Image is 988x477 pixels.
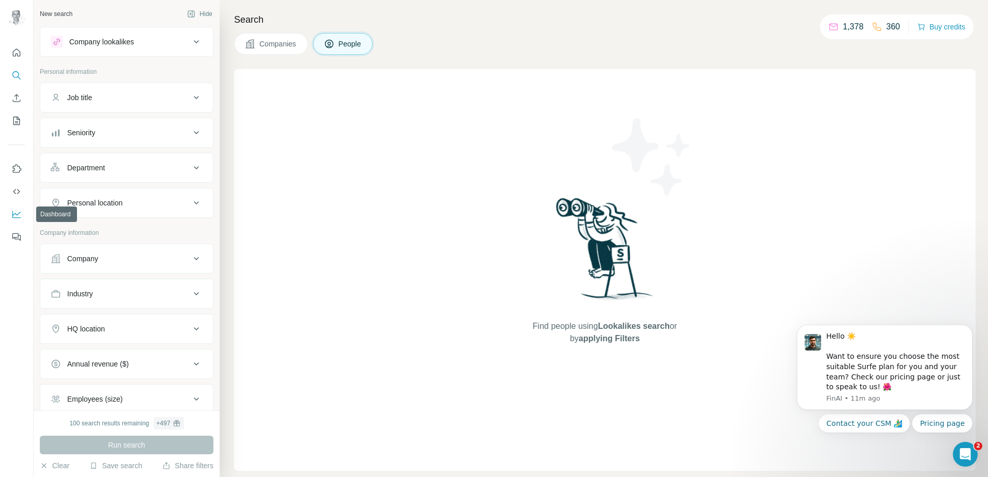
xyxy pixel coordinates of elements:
button: Annual revenue ($) [40,352,213,376]
iframe: Intercom live chat [953,442,978,467]
button: Company [40,246,213,271]
button: HQ location [40,316,213,341]
div: Job title [67,92,92,103]
p: Company information [40,228,213,237]
button: Feedback [8,228,25,246]
div: Company lookalikes [69,37,134,47]
button: Search [8,66,25,85]
span: Companies [259,39,297,49]
span: applying Filters [579,334,640,343]
div: HQ location [67,324,105,334]
img: Avatar [8,10,25,27]
p: Personal information [40,67,213,76]
div: Company [67,253,98,264]
div: Industry [67,289,93,299]
button: Employees (size) [40,387,213,411]
button: Use Surfe API [8,182,25,201]
button: Clear [40,460,69,471]
p: 360 [886,21,900,33]
div: New search [40,9,72,19]
button: Use Surfe on LinkedIn [8,160,25,178]
div: Annual revenue ($) [67,359,129,369]
button: Hide [180,6,220,22]
span: Lookalikes search [598,322,670,330]
button: Company lookalikes [40,29,213,54]
button: Department [40,155,213,180]
iframe: Intercom notifications message [781,291,988,449]
button: Dashboard [8,205,25,224]
div: + 497 [157,419,171,428]
span: Find people using or by [522,320,687,345]
div: 100 search results remaining [69,417,183,430]
button: Share filters [162,460,213,471]
span: People [338,39,362,49]
button: Industry [40,281,213,306]
h4: Search [234,12,976,27]
div: Department [67,163,105,173]
button: My lists [8,112,25,130]
button: Save search [89,460,142,471]
div: Employees (size) [67,394,122,404]
button: Buy credits [917,20,965,34]
span: 2 [974,442,982,450]
button: Enrich CSV [8,89,25,107]
div: Personal location [67,198,122,208]
button: Seniority [40,120,213,145]
img: Surfe Illustration - Woman searching with binoculars [551,195,659,310]
button: Job title [40,85,213,110]
div: Seniority [67,128,95,138]
img: Surfe Illustration - Stars [605,110,698,203]
p: 1,378 [843,21,863,33]
button: Personal location [40,190,213,215]
button: Quick start [8,43,25,62]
